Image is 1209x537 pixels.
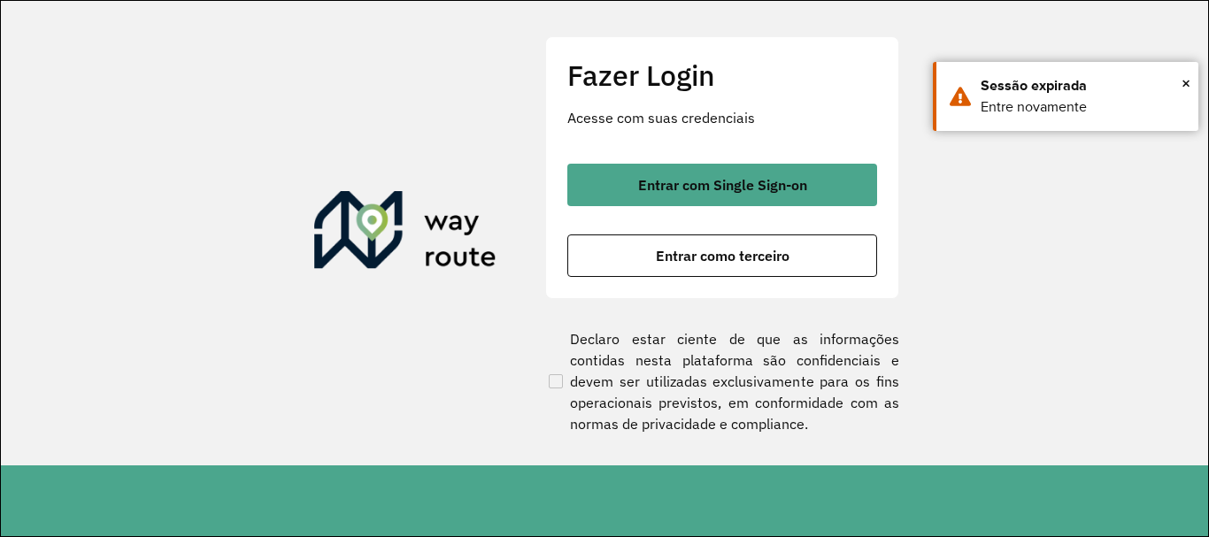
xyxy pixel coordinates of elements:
h2: Fazer Login [567,58,877,92]
button: button [567,234,877,277]
span: Entrar como terceiro [656,249,789,263]
img: Roteirizador AmbevTech [314,191,497,276]
p: Acesse com suas credenciais [567,107,877,128]
span: × [1182,70,1190,96]
span: Entrar com Single Sign-on [638,178,807,192]
div: Entre novamente [981,96,1185,118]
label: Declaro estar ciente de que as informações contidas nesta plataforma são confidenciais e devem se... [545,328,899,434]
button: Close [1182,70,1190,96]
button: button [567,164,877,206]
div: Sessão expirada [981,75,1185,96]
